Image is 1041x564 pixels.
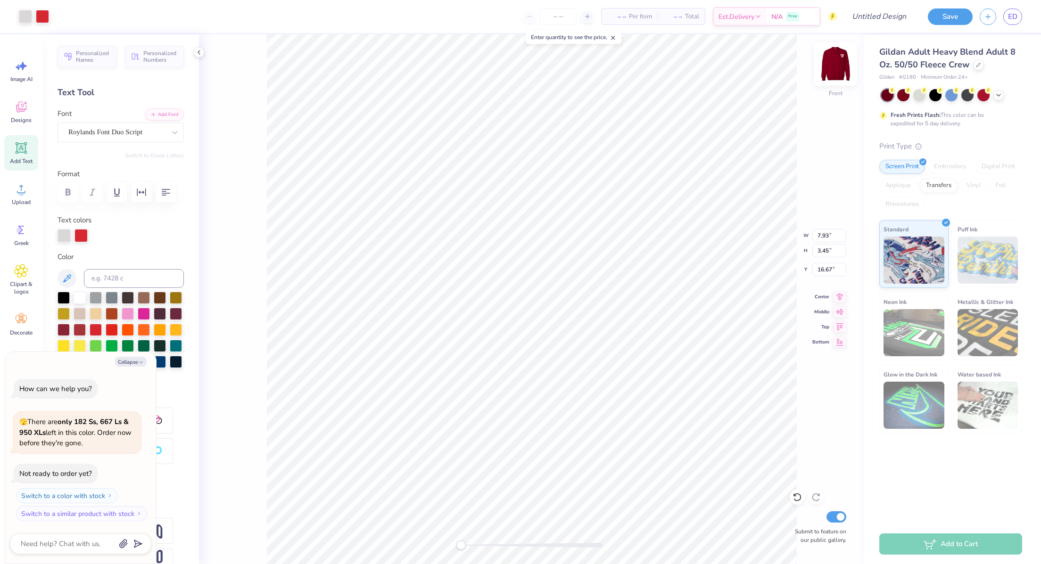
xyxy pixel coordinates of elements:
label: Color [58,252,184,262]
img: Glow in the Dark Ink [884,382,944,429]
span: # G180 [899,74,916,82]
button: Save [928,8,973,25]
img: Water based Ink [958,382,1018,429]
span: Decorate [10,329,33,336]
span: Neon Ink [884,297,907,307]
span: Est. Delivery [719,12,754,22]
div: Transfers [920,179,958,193]
span: Gildan Adult Heavy Blend Adult 8 Oz. 50/50 Fleece Crew [879,46,1016,70]
span: Personalized Names [76,50,111,63]
strong: Fresh Prints Flash: [891,111,941,119]
div: Accessibility label [456,540,466,550]
button: Switch to a similar product with stock [16,506,147,521]
span: Total [685,12,699,22]
span: ED [1008,11,1017,22]
span: Minimum Order: 24 + [921,74,968,82]
span: Upload [12,198,31,206]
input: – – [540,8,577,25]
strong: only 182 Ss, 667 Ls & 950 XLs [19,417,129,437]
div: Text Tool [58,86,184,99]
div: Rhinestones [879,197,925,212]
a: ED [1003,8,1022,25]
button: Personalized Numbers [125,46,184,67]
img: Standard [884,237,944,284]
div: Front [829,89,843,98]
span: Water based Ink [958,369,1001,379]
div: This color can be expedited for 5 day delivery. [891,111,1007,128]
div: Foil [990,179,1012,193]
span: – – [607,12,626,22]
span: Free [788,13,797,20]
span: Puff Ink [958,224,977,234]
span: Glow in the Dark Ink [884,369,937,379]
div: Applique [879,179,917,193]
input: e.g. 7428 c [84,269,184,288]
span: Top [812,323,829,331]
img: Front [817,45,854,83]
img: Switch to a similar product with stock [136,511,142,516]
div: Print Type [879,141,1022,152]
img: Metallic & Glitter Ink [958,309,1018,356]
img: Puff Ink [958,237,1018,284]
span: Metallic & Glitter Ink [958,297,1013,307]
div: Screen Print [879,160,925,174]
span: Middle [812,308,829,316]
span: There are left in this color. Order now before they're gone. [19,417,132,448]
span: Standard [884,224,909,234]
span: Gildan [879,74,894,82]
div: Vinyl [960,179,987,193]
span: Designs [11,116,32,124]
button: Collapse [115,357,147,367]
label: Format [58,169,184,180]
div: How can we help you? [19,384,92,393]
span: Bottom [812,338,829,346]
button: Switch to a color with stock [16,488,118,503]
button: Personalized Names [58,46,116,67]
button: Add Font [145,108,184,121]
div: Embroidery [928,160,973,174]
button: Switch to Greek Letters [125,152,184,159]
input: Untitled Design [844,7,914,26]
div: Enter quantity to see the price. [526,31,621,44]
span: N/A [771,12,783,22]
span: Add Text [10,157,33,165]
div: Digital Print [975,160,1021,174]
span: 🫣 [19,417,27,426]
label: Text colors [58,215,91,226]
span: Per Item [629,12,652,22]
span: Greek [14,239,29,247]
img: Neon Ink [884,309,944,356]
span: Center [812,293,829,301]
span: – – [663,12,682,22]
span: Personalized Numbers [143,50,178,63]
label: Submit to feature on our public gallery. [790,527,846,544]
span: Clipart & logos [6,280,37,295]
div: Not ready to order yet? [19,469,92,478]
img: Switch to a color with stock [107,493,113,499]
span: Image AI [10,75,33,83]
label: Font [58,108,72,119]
